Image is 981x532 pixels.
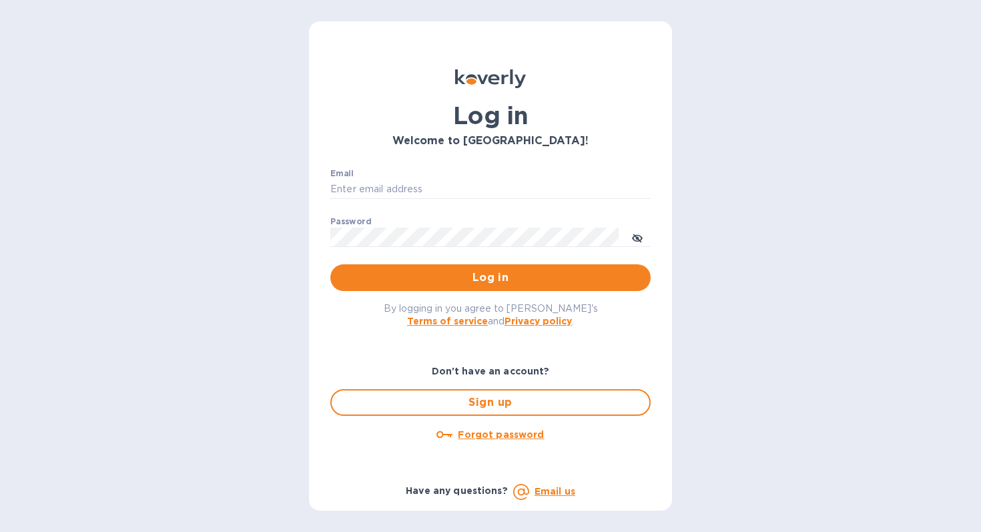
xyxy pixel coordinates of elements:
[407,316,488,326] a: Terms of service
[342,394,639,411] span: Sign up
[384,303,598,326] span: By logging in you agree to [PERSON_NAME]'s and .
[455,69,526,88] img: Koverly
[432,366,550,376] b: Don't have an account?
[505,316,572,326] a: Privacy policy
[330,264,651,291] button: Log in
[330,218,371,226] label: Password
[406,485,508,496] b: Have any questions?
[624,224,651,250] button: toggle password visibility
[330,170,354,178] label: Email
[330,135,651,148] h3: Welcome to [GEOGRAPHIC_DATA]!
[330,180,651,200] input: Enter email address
[330,389,651,416] button: Sign up
[458,429,544,440] u: Forgot password
[535,486,575,497] a: Email us
[330,101,651,129] h1: Log in
[341,270,640,286] span: Log in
